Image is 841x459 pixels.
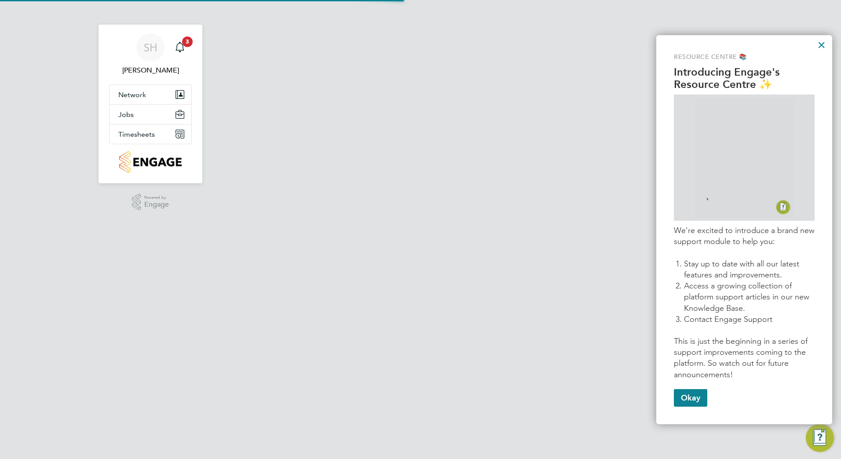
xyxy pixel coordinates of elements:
[674,53,815,62] p: Resource Centre 📚
[806,424,834,452] button: Engage Resource Center
[674,66,815,79] p: Introducing Engage's
[674,389,707,407] button: Okay
[109,151,192,173] a: Go to home page
[118,91,146,99] span: Network
[674,336,815,380] p: This is just the beginning in a series of support improvements coming to the platform. So watch o...
[674,225,815,247] p: We're excited to introduce a brand new support module to help you:
[674,78,815,91] p: Resource Centre ✨
[144,201,169,208] span: Engage
[182,36,193,47] span: 3
[118,110,134,119] span: Jobs
[118,130,155,138] span: Timesheets
[119,151,181,173] img: countryside-properties-logo-retina.png
[144,42,157,53] span: SH
[109,33,192,76] a: Go to account details
[817,38,826,52] button: Close
[109,65,192,76] span: Shawn Helley
[684,280,815,314] li: Access a growing collection of platform support articles in our new Knowledge Base.
[684,259,815,280] li: Stay up to date with all our latest features and improvements.
[684,314,815,325] li: Contact Engage Support
[99,25,202,183] nav: Main navigation
[695,98,793,217] img: GIF of Resource Centre being opened
[144,194,169,201] span: Powered by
